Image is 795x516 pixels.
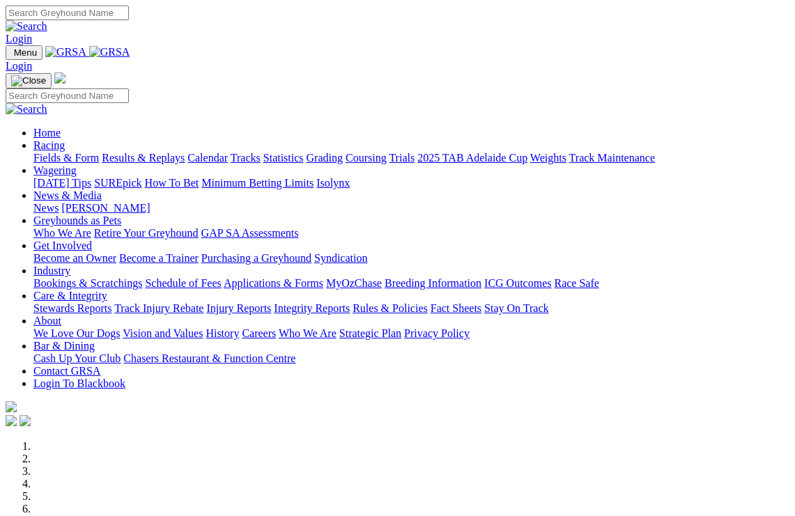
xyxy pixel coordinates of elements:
[45,46,86,58] img: GRSA
[123,327,203,339] a: Vision and Values
[274,302,350,314] a: Integrity Reports
[33,290,107,302] a: Care & Integrity
[33,164,77,176] a: Wagering
[20,415,31,426] img: twitter.svg
[33,365,100,377] a: Contact GRSA
[6,401,17,412] img: logo-grsa-white.png
[307,152,343,164] a: Grading
[33,315,61,327] a: About
[33,352,789,365] div: Bar & Dining
[417,152,527,164] a: 2025 TAB Adelaide Cup
[206,302,271,314] a: Injury Reports
[6,20,47,33] img: Search
[6,73,52,88] button: Toggle navigation
[33,377,125,389] a: Login To Blackbook
[94,177,141,189] a: SUREpick
[431,302,481,314] a: Fact Sheets
[61,202,150,214] a: [PERSON_NAME]
[6,6,129,20] input: Search
[33,302,789,315] div: Care & Integrity
[6,415,17,426] img: facebook.svg
[201,177,314,189] a: Minimum Betting Limits
[33,302,111,314] a: Stewards Reports
[33,352,121,364] a: Cash Up Your Club
[94,227,199,239] a: Retire Your Greyhound
[404,327,470,339] a: Privacy Policy
[569,152,655,164] a: Track Maintenance
[89,46,130,58] img: GRSA
[554,277,599,289] a: Race Safe
[33,189,102,201] a: News & Media
[224,277,323,289] a: Applications & Forms
[231,152,261,164] a: Tracks
[6,33,32,45] a: Login
[33,327,120,339] a: We Love Our Dogs
[6,60,32,72] a: Login
[316,177,350,189] a: Isolynx
[33,265,70,276] a: Industry
[33,177,789,189] div: Wagering
[206,327,239,339] a: History
[33,252,116,264] a: Become an Owner
[102,152,185,164] a: Results & Replays
[279,327,337,339] a: Who We Are
[33,327,789,340] div: About
[6,45,43,60] button: Toggle navigation
[242,327,276,339] a: Careers
[263,152,304,164] a: Statistics
[6,103,47,116] img: Search
[201,252,311,264] a: Purchasing a Greyhound
[353,302,428,314] a: Rules & Policies
[33,277,142,289] a: Bookings & Scratchings
[201,227,299,239] a: GAP SA Assessments
[339,327,401,339] a: Strategic Plan
[14,47,37,58] span: Menu
[33,227,789,240] div: Greyhounds as Pets
[6,88,129,103] input: Search
[33,139,65,151] a: Racing
[11,75,46,86] img: Close
[114,302,203,314] a: Track Injury Rebate
[145,177,199,189] a: How To Bet
[484,277,551,289] a: ICG Outcomes
[33,177,91,189] a: [DATE] Tips
[385,277,481,289] a: Breeding Information
[187,152,228,164] a: Calendar
[33,227,91,239] a: Who We Are
[33,202,789,214] div: News & Media
[145,277,221,289] a: Schedule of Fees
[33,152,789,164] div: Racing
[33,127,61,139] a: Home
[54,72,65,84] img: logo-grsa-white.png
[484,302,548,314] a: Stay On Track
[33,277,789,290] div: Industry
[33,252,789,265] div: Get Involved
[123,352,295,364] a: Chasers Restaurant & Function Centre
[119,252,199,264] a: Become a Trainer
[389,152,415,164] a: Trials
[33,240,92,251] a: Get Involved
[326,277,382,289] a: MyOzChase
[346,152,387,164] a: Coursing
[33,214,121,226] a: Greyhounds as Pets
[33,202,59,214] a: News
[33,340,95,352] a: Bar & Dining
[530,152,566,164] a: Weights
[33,152,99,164] a: Fields & Form
[314,252,367,264] a: Syndication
